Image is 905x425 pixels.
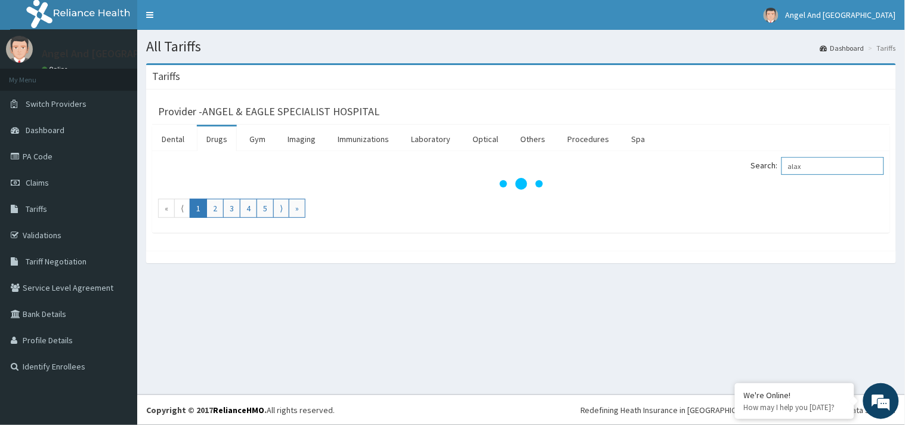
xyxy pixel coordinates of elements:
h3: Tariffs [152,71,180,82]
strong: Copyright © 2017 . [146,405,267,415]
footer: All rights reserved. [137,395,905,425]
span: Claims [26,177,49,188]
a: Gym [240,127,275,152]
li: Tariffs [866,43,896,53]
img: d_794563401_company_1708531726252_794563401 [22,60,48,90]
span: Tariffs [26,204,47,214]
a: RelianceHMO [213,405,264,415]
a: Go to page number 1 [190,199,207,218]
a: Go to page number 4 [240,199,257,218]
div: We're Online! [744,390,845,401]
p: How may I help you today? [744,402,845,412]
span: We're online! [69,133,165,254]
h3: Provider - ANGEL & EAGLE SPECIALIST HOSPITAL [158,106,379,117]
a: Go to previous page [174,199,190,218]
a: Go to first page [158,199,175,218]
a: Procedures [558,127,619,152]
div: Redefining Heath Insurance in [GEOGRAPHIC_DATA] using Telemedicine and Data Science! [580,404,896,416]
img: User Image [6,36,33,63]
a: Immunizations [328,127,399,152]
p: Angel And [GEOGRAPHIC_DATA] [42,48,190,59]
a: Drugs [197,127,237,152]
a: Dashboard [820,43,864,53]
span: Dashboard [26,125,64,135]
a: Go to page number 2 [206,199,224,218]
span: Switch Providers [26,98,87,109]
div: Minimize live chat window [196,6,224,35]
a: Go to page number 3 [223,199,240,218]
div: Chat with us now [62,67,200,82]
img: User Image [764,8,779,23]
a: Optical [463,127,508,152]
a: Dental [152,127,194,152]
a: Online [42,65,70,73]
h1: All Tariffs [146,39,896,54]
a: Go to last page [289,199,305,218]
a: Go to next page [273,199,289,218]
svg: audio-loading [498,160,545,208]
span: Angel And [GEOGRAPHIC_DATA] [786,10,896,20]
a: Others [511,127,555,152]
label: Search: [751,157,884,175]
a: Imaging [278,127,325,152]
a: Laboratory [401,127,460,152]
textarea: Type your message and hit 'Enter' [6,291,227,333]
a: Go to page number 5 [257,199,274,218]
span: Tariff Negotiation [26,256,87,267]
input: Search: [782,157,884,175]
a: Spa [622,127,655,152]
